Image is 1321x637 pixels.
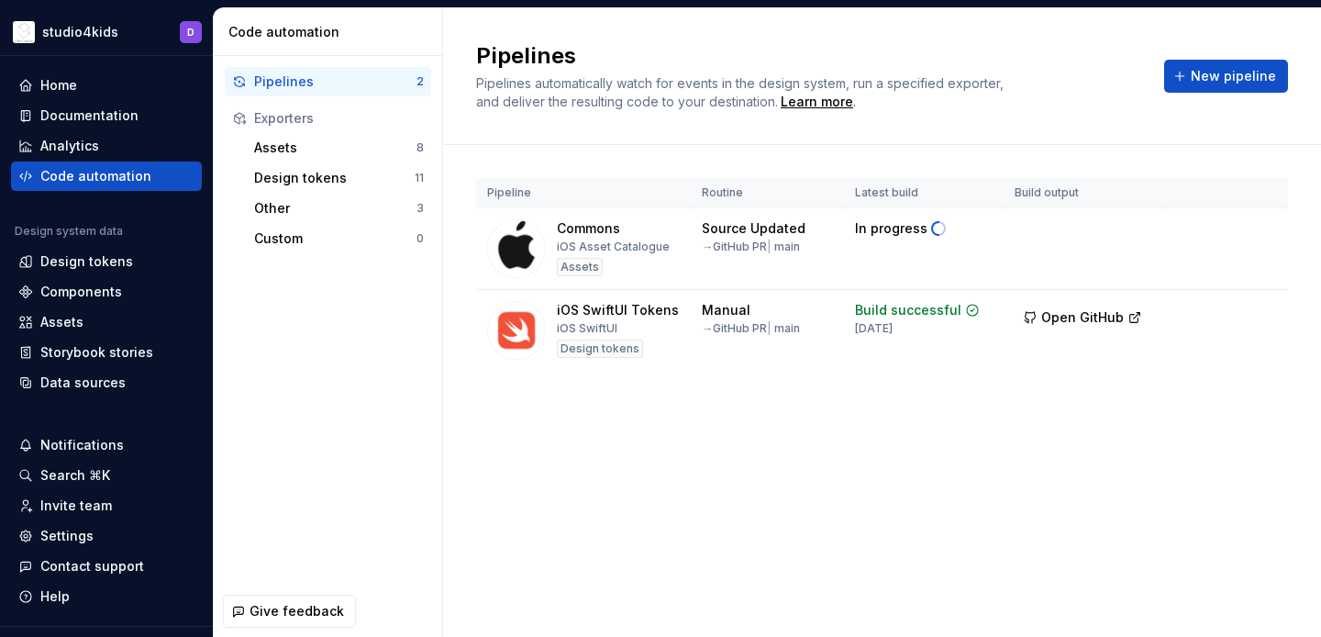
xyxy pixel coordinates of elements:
[11,582,202,611] button: Help
[1015,312,1150,328] a: Open GitHub
[11,247,202,276] a: Design tokens
[11,101,202,130] a: Documentation
[778,95,856,109] span: .
[557,240,670,254] div: iOS Asset Catalogue
[254,139,416,157] div: Assets
[416,201,424,216] div: 3
[557,340,643,358] div: Design tokens
[855,321,893,336] div: [DATE]
[40,436,124,454] div: Notifications
[11,71,202,100] a: Home
[557,321,617,336] div: iOS SwiftUI
[247,224,431,253] button: Custom0
[40,587,70,606] div: Help
[476,41,1142,71] h2: Pipelines
[781,93,853,111] a: Learn more
[13,21,35,43] img: f1dd3a2a-5342-4756-bcfa-e9eec4c7fc0d.png
[11,491,202,520] a: Invite team
[557,258,603,276] div: Assets
[254,229,416,248] div: Custom
[254,73,416,91] div: Pipelines
[476,75,1007,109] span: Pipelines automatically watch for events in the design system, run a specified exporter, and deli...
[4,12,209,51] button: studio4kidsD
[11,430,202,460] button: Notifications
[254,109,424,128] div: Exporters
[187,25,194,39] div: D
[11,131,202,161] a: Analytics
[11,461,202,490] button: Search ⌘K
[247,133,431,162] button: Assets8
[1004,178,1162,208] th: Build output
[11,277,202,307] a: Components
[250,602,344,620] span: Give feedback
[855,219,927,238] div: In progress
[40,313,83,331] div: Assets
[416,231,424,246] div: 0
[40,106,139,125] div: Documentation
[225,67,431,96] button: Pipelines2
[691,178,844,208] th: Routine
[223,595,356,628] button: Give feedback
[40,527,94,545] div: Settings
[254,199,416,218] div: Other
[1164,60,1288,93] button: New pipeline
[11,338,202,367] a: Storybook stories
[40,76,77,95] div: Home
[40,557,144,576] div: Contact support
[40,283,122,301] div: Components
[11,307,202,337] a: Assets
[254,169,415,187] div: Design tokens
[476,178,691,208] th: Pipeline
[767,240,772,253] span: |
[416,74,424,89] div: 2
[1191,67,1276,85] span: New pipeline
[557,219,620,238] div: Commons
[1015,301,1150,334] button: Open GitHub
[767,321,772,335] span: |
[1041,308,1124,327] span: Open GitHub
[415,171,424,185] div: 11
[702,240,800,254] div: → GitHub PR main
[40,497,112,515] div: Invite team
[40,343,153,362] div: Storybook stories
[42,23,118,41] div: studio4kids
[416,140,424,155] div: 8
[702,321,800,336] div: → GitHub PR main
[855,301,961,319] div: Build successful
[11,162,202,191] a: Code automation
[702,301,750,319] div: Manual
[702,219,805,238] div: Source Updated
[40,137,99,155] div: Analytics
[844,178,1004,208] th: Latest build
[15,224,123,239] div: Design system data
[557,301,679,319] div: iOS SwiftUI Tokens
[11,552,202,581] button: Contact support
[11,368,202,397] a: Data sources
[228,23,435,41] div: Code automation
[40,252,133,271] div: Design tokens
[40,466,110,485] div: Search ⌘K
[247,163,431,193] button: Design tokens11
[247,194,431,223] button: Other3
[11,521,202,551] a: Settings
[40,374,126,392] div: Data sources
[40,167,151,185] div: Code automation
